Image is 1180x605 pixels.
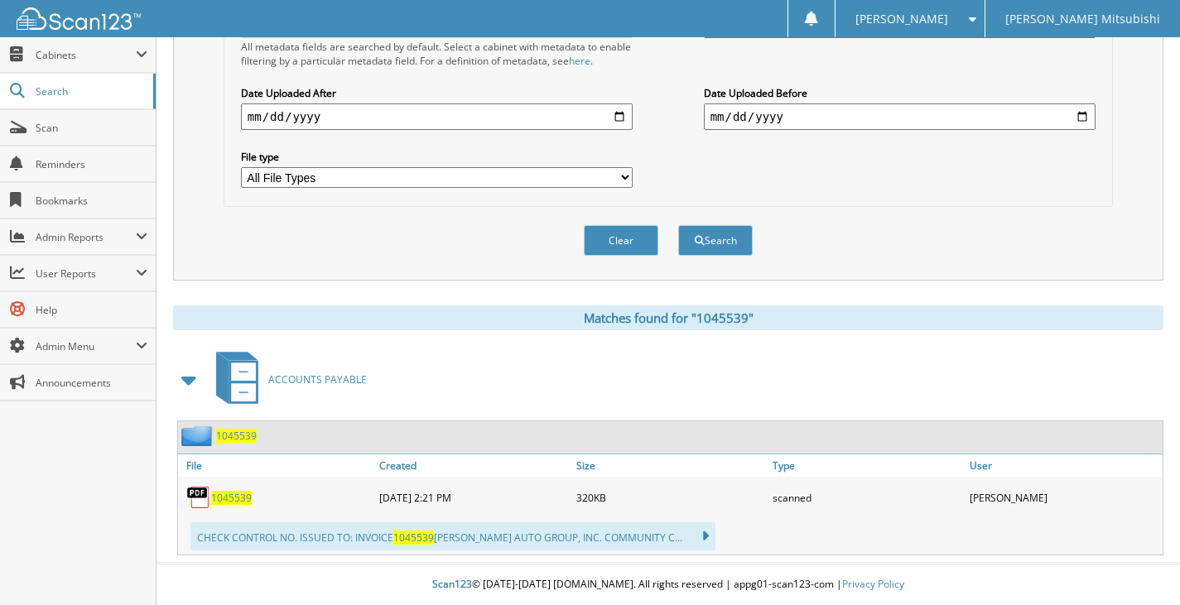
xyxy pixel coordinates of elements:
[241,150,633,164] label: File type
[704,103,1096,130] input: end
[36,84,145,98] span: Search
[572,454,769,477] a: Size
[36,376,147,390] span: Announcements
[855,14,948,24] span: [PERSON_NAME]
[241,86,633,100] label: Date Uploaded After
[17,7,141,30] img: scan123-logo-white.svg
[36,48,136,62] span: Cabinets
[241,40,633,68] div: All metadata fields are searched by default. Select a cabinet with metadata to enable filtering b...
[375,454,572,477] a: Created
[768,454,966,477] a: Type
[186,485,211,510] img: PDF.png
[36,339,136,353] span: Admin Menu
[966,454,1163,477] a: User
[216,429,257,443] a: 1045539
[36,266,136,281] span: User Reports
[393,531,434,545] span: 1045539
[704,86,1096,100] label: Date Uploaded Before
[211,491,252,505] a: 1045539
[569,54,590,68] a: here
[36,121,147,135] span: Scan
[842,577,904,591] a: Privacy Policy
[966,481,1163,514] div: [PERSON_NAME]
[178,454,375,477] a: File
[157,564,1180,605] div: © [DATE]-[DATE] [DOMAIN_NAME]. All rights reserved | appg01-scan123-com |
[432,577,472,591] span: Scan123
[36,230,136,244] span: Admin Reports
[190,522,715,550] div: CHECK CONTROL NO. ISSUED TO: INVOICE [PERSON_NAME] AUTO GROUP, INC. COMMUNITY C...
[584,225,658,256] button: Clear
[1097,526,1180,605] iframe: Chat Widget
[36,194,147,208] span: Bookmarks
[241,103,633,130] input: start
[768,481,966,514] div: scanned
[572,481,769,514] div: 320KB
[36,157,147,171] span: Reminders
[268,372,367,387] span: ACCOUNTS PAYABLE
[206,347,367,412] a: ACCOUNTS PAYABLE
[36,303,147,317] span: Help
[1005,14,1160,24] span: [PERSON_NAME] Mitsubishi
[181,425,216,446] img: folder2.png
[678,225,753,256] button: Search
[173,305,1163,330] div: Matches found for "1045539"
[375,481,572,514] div: [DATE] 2:21 PM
